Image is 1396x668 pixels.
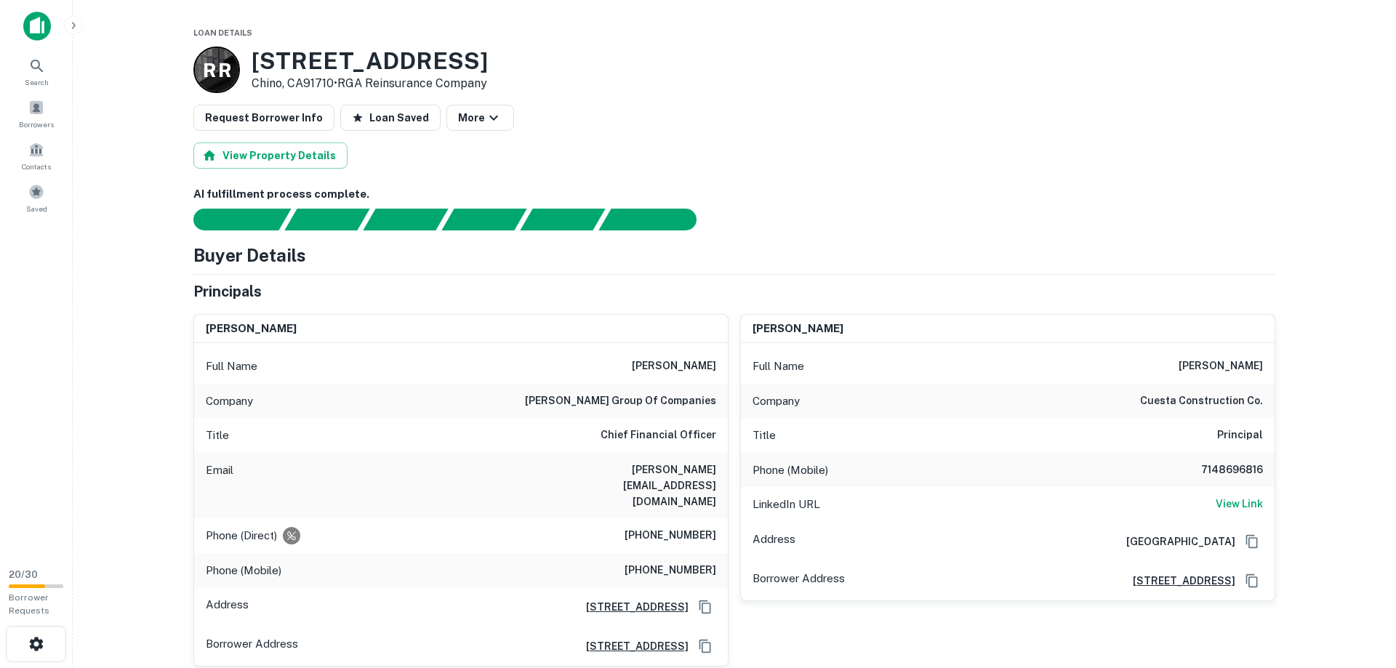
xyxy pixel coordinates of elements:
h6: 7148696816 [1176,462,1263,479]
p: Phone (Mobile) [753,462,828,479]
button: More [446,105,514,131]
a: Saved [4,178,68,217]
p: Borrower Address [206,635,298,657]
p: Chino, CA91710 • [252,75,488,92]
iframe: Chat Widget [1323,552,1396,621]
a: Borrowers [4,94,68,133]
p: Address [206,596,249,618]
a: [STREET_ADDRESS] [1121,573,1235,589]
p: Full Name [753,358,804,375]
p: Full Name [206,358,257,375]
span: Search [25,76,49,88]
h6: [PERSON_NAME] [1179,358,1263,375]
p: Title [206,427,229,444]
p: Address [753,531,795,552]
p: LinkedIn URL [753,496,820,513]
div: Requests to not be contacted at this number [283,527,300,544]
h6: [PHONE_NUMBER] [625,562,716,579]
a: RGA Reinsurance Company [337,76,487,90]
h6: [PERSON_NAME] [206,321,297,337]
p: Company [753,393,800,410]
a: Contacts [4,136,68,175]
p: Phone (Mobile) [206,562,281,579]
div: Sending borrower request to AI... [176,209,285,230]
h6: AI fulfillment process complete. [193,186,1275,203]
button: Copy Address [694,596,716,618]
p: Borrower Address [753,570,845,592]
span: Contacts [22,161,51,172]
a: View Link [1216,496,1263,513]
p: Company [206,393,253,410]
h6: [PHONE_NUMBER] [625,527,716,544]
span: Borrower Requests [9,592,49,616]
a: [STREET_ADDRESS] [574,599,689,615]
p: Phone (Direct) [206,527,277,544]
h6: [PERSON_NAME] group of companies [525,393,716,410]
p: Email [206,462,233,510]
h6: [PERSON_NAME][EMAIL_ADDRESS][DOMAIN_NAME] [542,462,716,510]
button: Loan Saved [340,105,441,131]
button: Copy Address [694,635,716,657]
button: Request Borrower Info [193,105,334,131]
span: Loan Details [193,28,252,37]
h6: [PERSON_NAME] [753,321,843,337]
h6: cuesta construction co. [1140,393,1263,410]
span: Borrowers [19,118,54,130]
img: capitalize-icon.png [23,12,51,41]
button: Copy Address [1241,570,1263,592]
h6: Principal [1217,427,1263,444]
div: Principals found, AI now looking for contact information... [441,209,526,230]
a: Search [4,52,68,91]
div: Documents found, AI parsing details... [363,209,448,230]
h5: Principals [193,281,262,302]
div: Principals found, still searching for contact information. This may take time... [520,209,605,230]
a: [STREET_ADDRESS] [574,638,689,654]
h6: [GEOGRAPHIC_DATA] [1115,534,1235,550]
h4: Buyer Details [193,242,306,268]
h6: [PERSON_NAME] [632,358,716,375]
p: R R [203,56,230,84]
div: Your request is received and processing... [284,209,369,230]
div: AI fulfillment process complete. [599,209,714,230]
button: Copy Address [1241,531,1263,552]
span: 20 / 30 [9,569,38,580]
h6: Chief Financial Officer [601,427,716,444]
p: Title [753,427,776,444]
span: Saved [26,203,47,214]
button: View Property Details [193,142,348,169]
h6: View Link [1216,496,1263,512]
h3: [STREET_ADDRESS] [252,47,488,75]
